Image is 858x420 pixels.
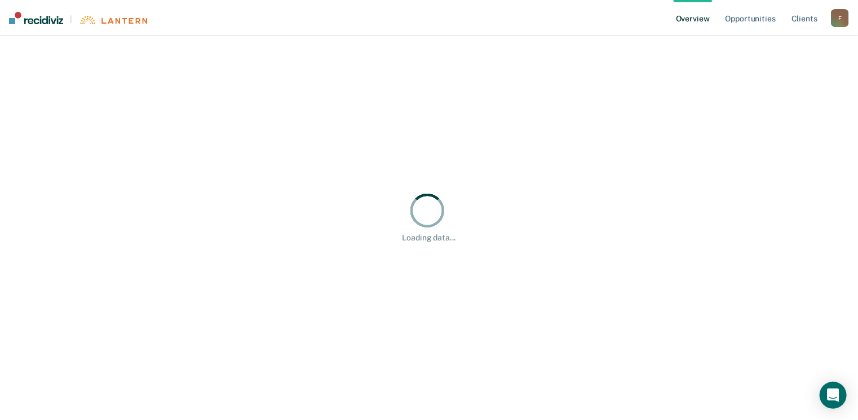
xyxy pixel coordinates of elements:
div: Open Intercom Messenger [820,382,847,409]
img: Recidiviz [9,12,63,24]
a: | [9,12,147,24]
span: | [63,15,79,24]
button: F [831,9,849,27]
img: Lantern [79,16,147,24]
